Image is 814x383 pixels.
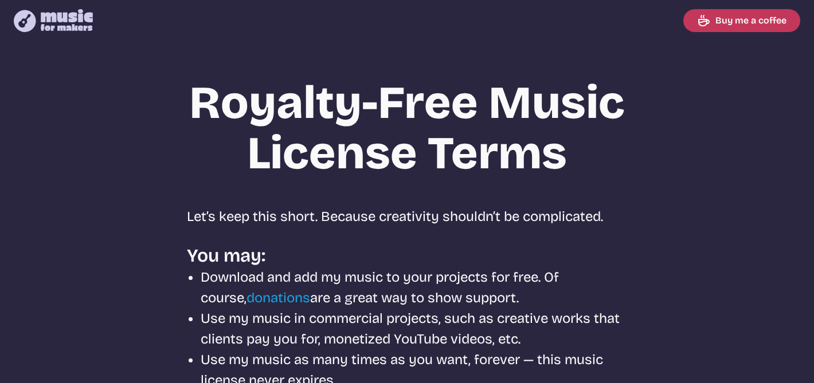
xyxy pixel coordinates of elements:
a: Buy me a coffee [683,9,800,32]
a: donations [246,290,310,306]
p: Let’s keep this short. Because creativity shouldn’t be complicated. [187,206,627,227]
li: Download and add my music to your projects for free. Of course, are a great way to show support. [201,267,627,308]
h1: Royalty-Free Music License Terms [132,78,682,179]
li: Use my music in commercial projects, such as creative works that clients pay you for, monetized Y... [201,308,627,349]
h3: You may: [187,245,627,267]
